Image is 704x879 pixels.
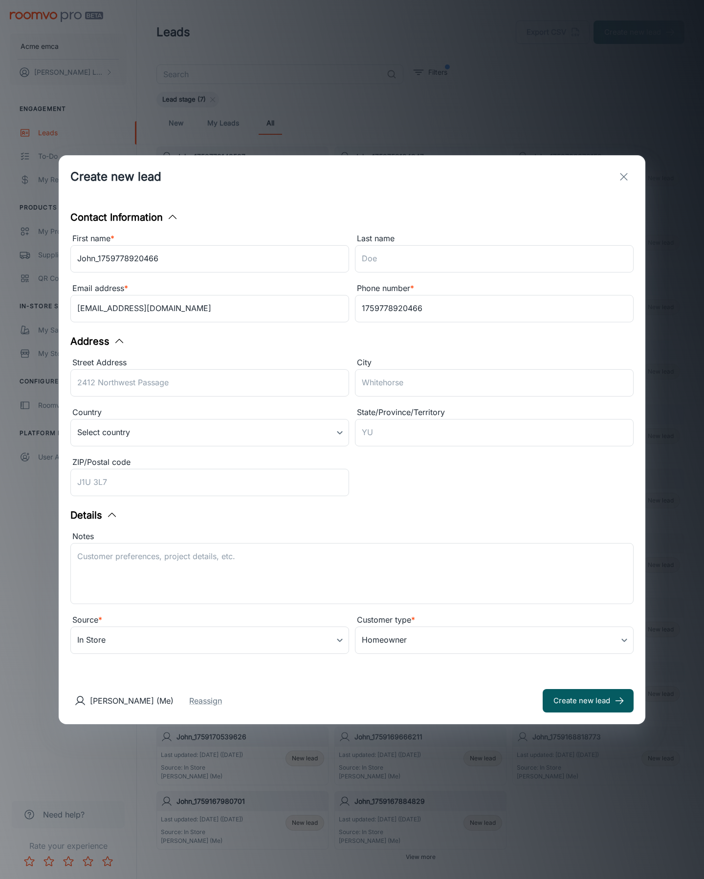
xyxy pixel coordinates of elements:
[70,456,349,469] div: ZIP/Postal code
[70,627,349,654] div: In Store
[355,282,634,295] div: Phone number
[70,232,349,245] div: First name
[70,168,161,186] h1: Create new lead
[355,245,634,272] input: Doe
[70,369,349,397] input: 2412 Northwest Passage
[543,689,634,712] button: Create new lead
[355,627,634,654] div: Homeowner
[70,406,349,419] div: Country
[70,469,349,496] input: J1U 3L7
[70,334,125,349] button: Address
[70,356,349,369] div: Street Address
[70,530,634,543] div: Notes
[355,356,634,369] div: City
[355,614,634,627] div: Customer type
[189,695,222,707] button: Reassign
[614,167,634,187] button: exit
[70,245,349,272] input: John
[70,614,349,627] div: Source
[70,282,349,295] div: Email address
[70,419,349,446] div: Select country
[355,406,634,419] div: State/Province/Territory
[70,210,178,225] button: Contact Information
[355,419,634,446] input: YU
[70,508,118,523] button: Details
[70,295,349,322] input: myname@example.com
[355,295,634,322] input: +1 439-123-4567
[355,232,634,245] div: Last name
[355,369,634,397] input: Whitehorse
[90,695,174,707] p: [PERSON_NAME] (Me)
